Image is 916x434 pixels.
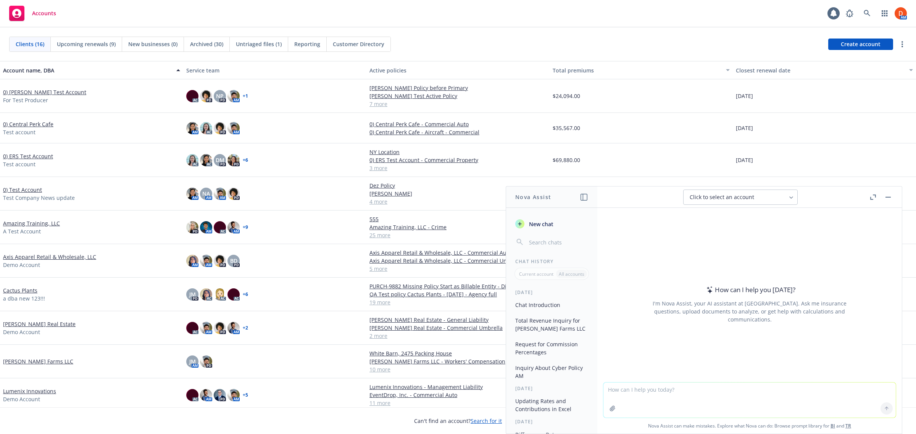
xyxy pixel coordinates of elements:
a: Amazing Training, LLC [3,219,60,227]
span: Reporting [294,40,320,48]
a: + 6 [243,158,248,162]
a: 0) ERS Test Account - Commercial Property [369,156,547,164]
a: [PERSON_NAME] [369,190,547,198]
a: [PERSON_NAME] Test Active Policy [369,92,547,100]
a: PURCH-9882 Missing Policy Start as Billable Entity - Direct [369,282,547,290]
div: Active policies [369,66,547,74]
a: [PERSON_NAME] Real Estate - Commercial Umbrella [369,324,547,332]
button: New chat [512,217,591,231]
a: + 9 [243,225,248,230]
span: Archived (30) [190,40,223,48]
span: a dba new 123!!! [3,294,45,302]
button: Total premiums [550,61,733,79]
a: 25 more [369,231,547,239]
span: Clients (16) [16,40,44,48]
a: 555 [369,215,547,223]
a: 19 more [369,298,547,306]
img: photo [227,188,240,200]
span: New chat [527,220,553,228]
div: [DATE] [506,289,597,296]
a: 0) ERS Test Account [3,152,53,160]
span: [DATE] [736,124,753,132]
a: Lumenix Innovations - Management Liability [369,383,547,391]
button: Updating Rates and Contributions in Excel [512,395,591,415]
span: $69,880.00 [553,156,580,164]
span: A Test Account [3,227,41,235]
span: Create account [841,37,881,51]
a: BI [831,423,835,429]
a: 2 more [369,332,547,340]
a: Dez Policy [369,182,547,190]
a: 0) [PERSON_NAME] Test Account [3,88,86,96]
span: Demo Account [3,261,40,269]
span: [DATE] [736,156,753,164]
img: photo [227,154,240,166]
img: photo [227,122,240,134]
div: Chat History [506,258,597,265]
a: White Barn, 2475 Packing House [369,349,547,357]
a: + 1 [243,94,248,98]
img: photo [186,255,198,267]
img: photo [227,90,240,102]
span: Test account [3,160,35,168]
a: 0) Central Perk Cafe - Commercial Auto [369,120,547,128]
a: Axis Apparel Retail & Wholesale, LLC - Commercial Auto [369,249,547,257]
span: [DATE] [736,92,753,100]
div: I'm Nova Assist, your AI assistant at [GEOGRAPHIC_DATA]. Ask me insurance questions, upload docum... [642,299,857,323]
img: photo [186,154,198,166]
a: NY Location [369,148,547,156]
p: Current account [519,271,553,277]
img: photo [200,122,212,134]
img: photo [186,90,198,102]
a: QA Test policy Cactus Plants - [DATE] - Agency full [369,290,547,298]
button: Chat Introduction [512,299,591,311]
img: photo [214,389,226,401]
a: [PERSON_NAME] Farms LLC [3,357,73,365]
span: $24,094.00 [553,92,580,100]
img: photo [214,188,226,200]
img: photo [200,288,212,301]
a: Amazing Training, LLC - Crime [369,223,547,231]
span: NA [202,190,210,198]
a: 7 more [369,100,547,108]
p: All accounts [559,271,584,277]
a: Switch app [877,6,892,21]
button: Click to select an account [683,190,798,205]
a: Accounts [6,3,59,24]
span: For Test Producer [3,96,48,104]
img: photo [227,221,240,233]
a: 5 more [369,265,547,273]
a: + 6 [243,292,248,297]
a: [PERSON_NAME] Farms LLC - Workers' Compensation [369,357,547,365]
a: 0) Central Perk Cafe - Aircraft - Commercial [369,128,547,136]
img: photo [227,322,240,334]
img: photo [227,288,240,301]
a: Axis Apparel Retail & Wholesale, LLC [3,253,96,261]
a: Search for it [471,417,502,424]
button: Total Revenue Inquiry for [PERSON_NAME] Farms LLC [512,314,591,335]
a: [PERSON_NAME] Policy before Primary [369,84,547,92]
img: photo [186,389,198,401]
span: Click to select an account [690,193,754,201]
img: photo [227,389,240,401]
button: Request for Commission Percentages [512,338,591,358]
a: Report a Bug [842,6,857,21]
input: Search chats [527,237,588,248]
a: EventDrop, Inc. - Commercial Auto [369,391,547,399]
div: Service team [186,66,363,74]
img: photo [200,389,212,401]
span: JM [189,357,196,365]
a: 4 more [369,198,547,206]
div: [DATE] [506,385,597,392]
a: Create account [828,39,893,50]
span: Demo Account [3,328,40,336]
span: Test Company News update [3,194,75,202]
button: Active policies [366,61,550,79]
a: Search [860,6,875,21]
img: photo [200,221,212,233]
a: Lumenix Innovations [3,387,56,395]
a: Cactus Plants [3,286,37,294]
div: How can I help you [DATE]? [704,285,795,295]
img: photo [186,188,198,200]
